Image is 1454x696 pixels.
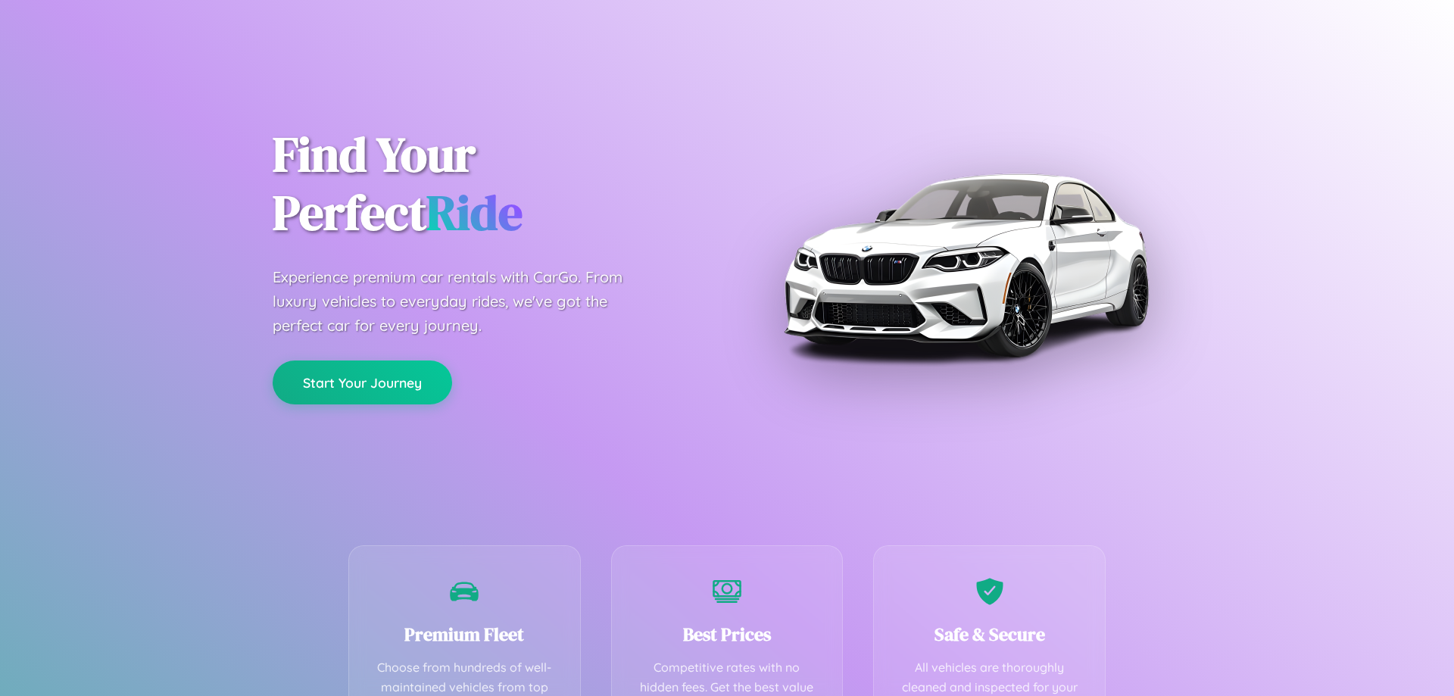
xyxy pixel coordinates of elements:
[273,265,651,338] p: Experience premium car rentals with CarGo. From luxury vehicles to everyday rides, we've got the ...
[635,622,820,647] h3: Best Prices
[273,360,452,404] button: Start Your Journey
[372,622,557,647] h3: Premium Fleet
[426,179,523,245] span: Ride
[776,76,1155,454] img: Premium BMW car rental vehicle
[273,126,704,242] h1: Find Your Perfect
[897,622,1082,647] h3: Safe & Secure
